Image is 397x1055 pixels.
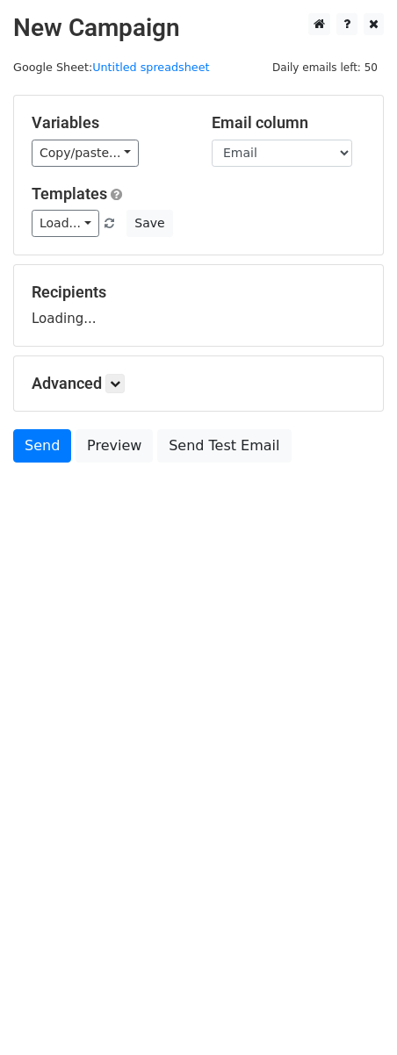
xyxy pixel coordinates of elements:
a: Copy/paste... [32,140,139,167]
a: Send Test Email [157,429,291,463]
h5: Email column [212,113,365,133]
small: Google Sheet: [13,61,210,74]
h5: Recipients [32,283,365,302]
div: Loading... [32,283,365,328]
span: Daily emails left: 50 [266,58,384,77]
a: Templates [32,184,107,203]
a: Preview [76,429,153,463]
h5: Variables [32,113,185,133]
a: Daily emails left: 50 [266,61,384,74]
a: Untitled spreadsheet [92,61,209,74]
h5: Advanced [32,374,365,393]
button: Save [126,210,172,237]
a: Send [13,429,71,463]
a: Load... [32,210,99,237]
h2: New Campaign [13,13,384,43]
